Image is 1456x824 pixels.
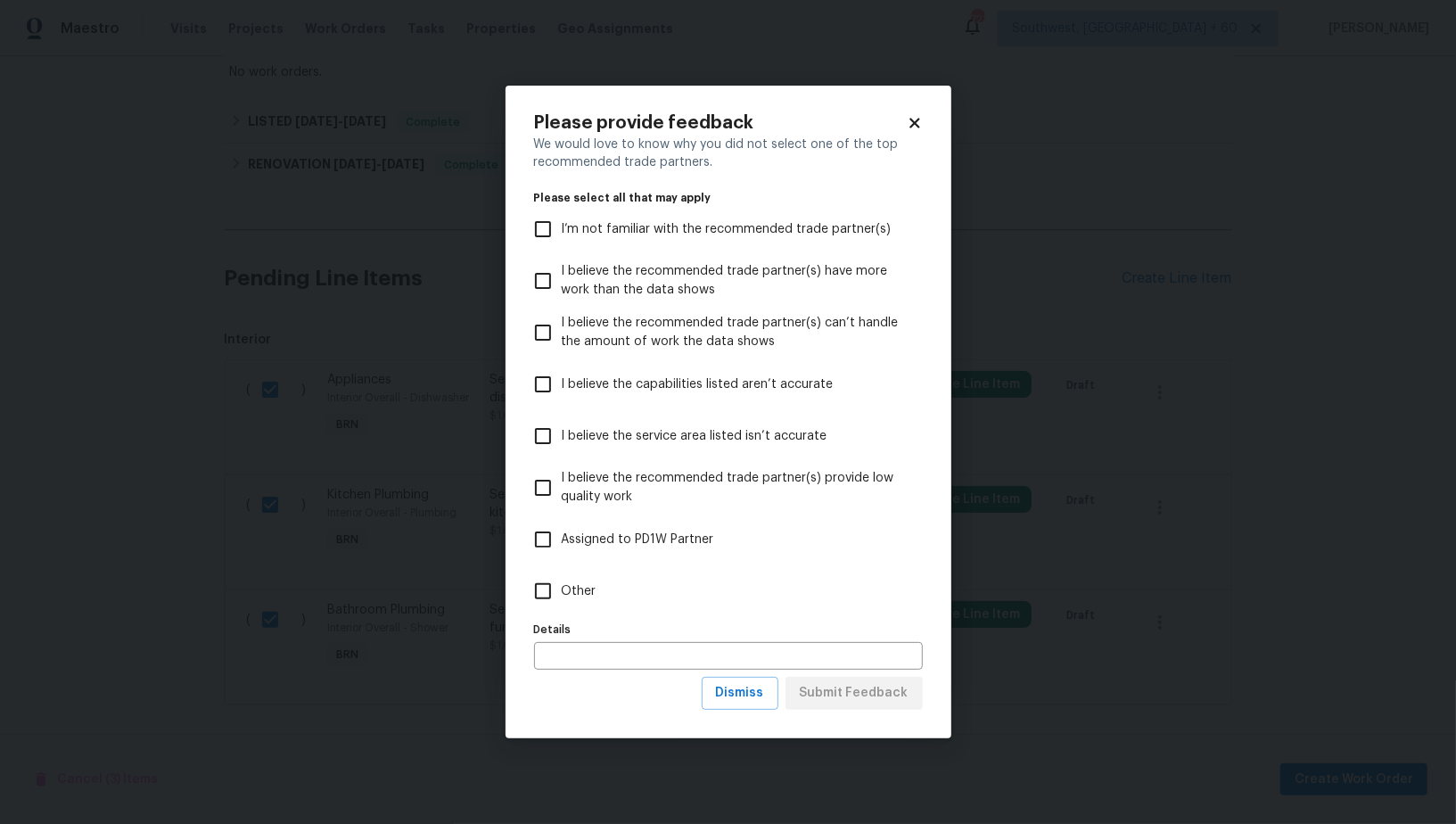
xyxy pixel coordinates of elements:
span: I believe the recommended trade partner(s) have more work than the data shows [562,262,909,300]
label: Details [534,624,923,635]
span: I believe the capabilities listed aren’t accurate [562,375,834,394]
span: I’m not familiar with the recommended trade partner(s) [562,220,892,239]
span: I believe the service area listed isn’t accurate [562,427,827,446]
span: Assigned to PD1W Partner [562,531,714,549]
div: We would love to know why you did not select one of the top recommended trade partners. [534,136,923,171]
button: Dismiss [702,677,778,710]
span: Dismiss [716,682,764,705]
span: I believe the recommended trade partner(s) provide low quality work [562,469,909,507]
h2: Please provide feedback [534,114,907,132]
span: I believe the recommended trade partner(s) can’t handle the amount of work the data shows [562,314,909,351]
span: Other [562,582,596,601]
legend: Please select all that may apply [534,193,923,203]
